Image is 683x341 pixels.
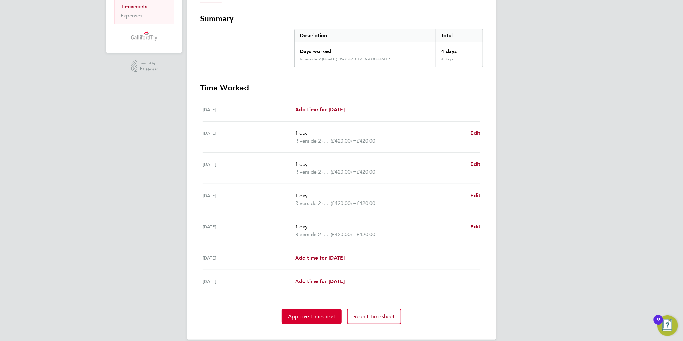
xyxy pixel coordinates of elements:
[470,161,480,167] span: Edit
[657,320,660,328] div: 9
[200,83,483,93] h3: Time Worked
[436,42,483,57] div: 4 days
[300,57,390,62] div: Riverside 2 (Brief C) 06-K384.01-C 9200088741P
[203,106,295,114] div: [DATE]
[331,169,357,175] span: (£420.00) =
[114,31,174,41] a: Go to home page
[295,278,345,285] a: Add time for [DATE]
[295,255,345,261] span: Add time for [DATE]
[140,66,158,71] span: Engage
[331,138,357,144] span: (£420.00) =
[295,161,465,168] p: 1 day
[288,313,335,320] span: Approve Timesheet
[295,106,345,113] span: Add time for [DATE]
[203,254,295,262] div: [DATE]
[470,224,480,230] span: Edit
[470,129,480,137] a: Edit
[203,223,295,238] div: [DATE]
[470,130,480,136] span: Edit
[295,223,465,231] p: 1 day
[295,254,345,262] a: Add time for [DATE]
[657,315,678,336] button: Open Resource Center, 9 new notifications
[295,199,331,207] span: Riverside 2 (Brief C) 06-K384.01-C 9200088741P
[357,138,375,144] span: £420.00
[203,192,295,207] div: [DATE]
[331,231,357,237] span: (£420.00) =
[470,161,480,168] a: Edit
[295,278,345,284] span: Add time for [DATE]
[295,231,331,238] span: Riverside 2 (Brief C) 06-K384.01-C 9200088741P
[203,278,295,285] div: [DATE]
[140,60,158,66] span: Powered by
[347,309,401,324] button: Reject Timesheet
[357,200,375,206] span: £420.00
[282,309,342,324] button: Approve Timesheet
[295,137,331,145] span: Riverside 2 (Brief C) 06-K384.01-C 9200088741P
[295,29,436,42] div: Description
[295,42,436,57] div: Days worked
[131,60,158,73] a: Powered byEngage
[295,168,331,176] span: Riverside 2 (Brief C) 06-K384.01-C 9200088741P
[200,14,483,24] h3: Summary
[200,14,483,324] section: Timesheet
[294,29,483,67] div: Summary
[331,200,357,206] span: (£420.00) =
[357,231,375,237] span: £420.00
[131,31,158,41] img: gallifordtry-logo-retina.png
[470,192,480,199] a: Edit
[295,192,465,199] p: 1 day
[470,223,480,231] a: Edit
[121,13,142,19] a: Expenses
[436,57,483,67] div: 4 days
[121,4,147,10] a: Timesheets
[436,29,483,42] div: Total
[203,161,295,176] div: [DATE]
[295,106,345,114] a: Add time for [DATE]
[203,129,295,145] div: [DATE]
[357,169,375,175] span: £420.00
[295,129,465,137] p: 1 day
[353,313,395,320] span: Reject Timesheet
